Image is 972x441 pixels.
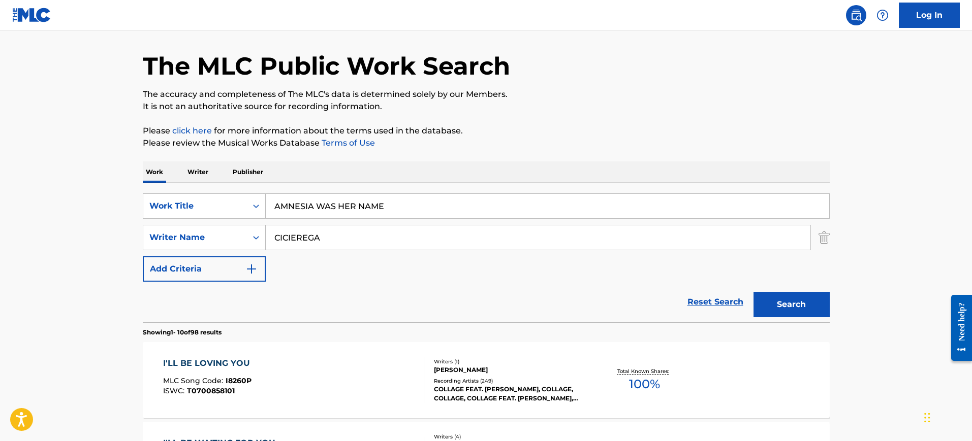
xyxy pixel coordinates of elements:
iframe: Resource Center [944,287,972,369]
a: I'LL BE LOVING YOUMLC Song Code:I8260PISWC:T0700858101Writers (1)[PERSON_NAME]Recording Artists (... [143,342,830,418]
p: Total Known Shares: [617,367,672,375]
p: The accuracy and completeness of The MLC's data is determined solely by our Members. [143,88,830,100]
div: COLLAGE FEAT. [PERSON_NAME], COLLAGE, COLLAGE, COLLAGE FEAT. [PERSON_NAME], COLLAGE [434,385,587,403]
h1: The MLC Public Work Search [143,51,510,81]
p: Publisher [230,161,266,183]
p: Please for more information about the terms used in the database. [143,125,830,137]
form: Search Form [143,193,830,322]
div: Recording Artists ( 249 ) [434,377,587,385]
p: Showing 1 - 10 of 98 results [143,328,222,337]
a: Terms of Use [320,138,375,148]
div: I'LL BE LOVING YOU [163,357,255,369]
div: Writers ( 4 ) [434,433,587,440]
p: Writer [184,161,211,183]
span: MLC Song Code : [163,376,226,385]
a: Log In [899,3,960,28]
iframe: Chat Widget [921,392,972,441]
span: I8260P [226,376,252,385]
p: It is not an authoritative source for recording information. [143,100,830,113]
a: Reset Search [682,291,748,313]
div: Drag [924,402,930,433]
a: click here [172,126,212,135]
img: MLC Logo [12,8,51,22]
div: Work Title [149,200,241,212]
img: Delete Criterion [819,225,830,250]
div: Writers ( 1 ) [434,358,587,365]
p: Work [143,161,166,183]
div: Writer Name [149,231,241,244]
button: Add Criteria [143,256,266,282]
img: search [850,9,862,21]
img: 9d2ae6d4665cec9f34b9.svg [245,263,258,275]
p: Please review the Musical Works Database [143,137,830,149]
button: Search [754,292,830,317]
div: Help [872,5,893,25]
a: Public Search [846,5,866,25]
span: T0700858101 [187,386,235,395]
img: help [876,9,889,21]
span: ISWC : [163,386,187,395]
div: [PERSON_NAME] [434,365,587,375]
span: 100 % [629,375,660,393]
